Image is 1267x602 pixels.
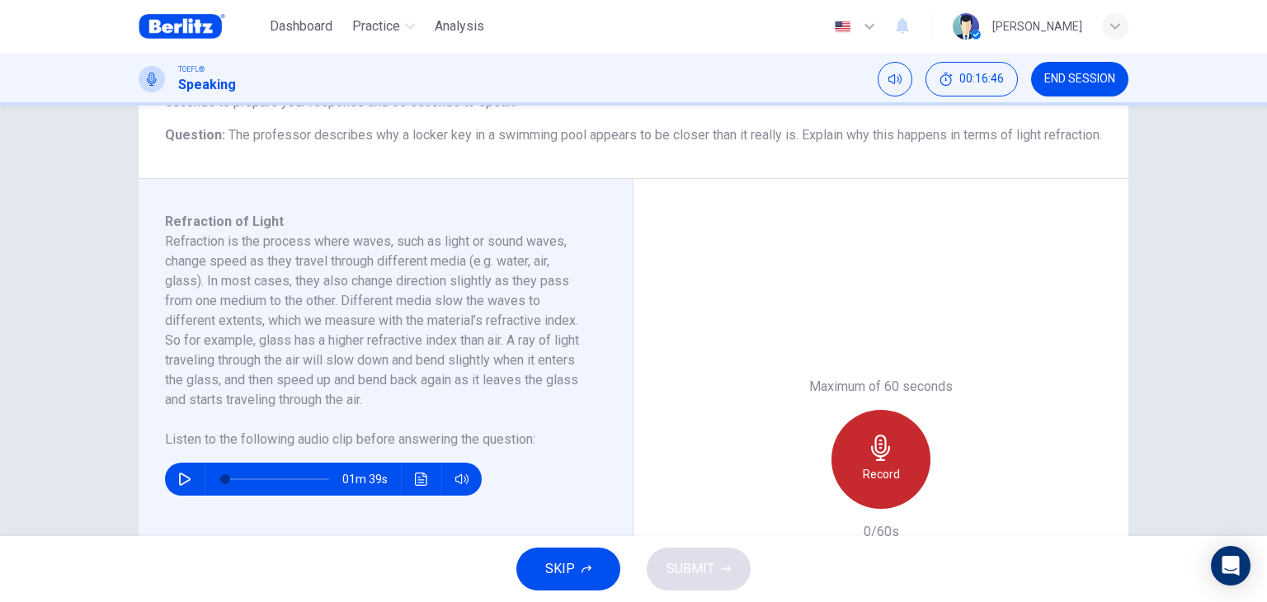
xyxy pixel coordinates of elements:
button: Dashboard [263,12,339,41]
span: END SESSION [1044,73,1115,86]
div: [PERSON_NAME] [992,16,1082,36]
span: 00:16:46 [959,73,1004,86]
span: 01m 39s [342,463,401,496]
span: Analysis [435,16,484,36]
img: Profile picture [953,13,979,40]
h6: Listen to the following audio clip before answering the question : [165,430,586,449]
a: Berlitz Brasil logo [139,10,263,43]
div: Mute [878,62,912,96]
button: 00:16:46 [926,62,1018,96]
img: Berlitz Brasil logo [139,10,225,43]
h6: Maximum of 60 seconds [809,377,953,397]
button: Record [831,410,930,509]
button: Analysis [428,12,491,41]
h6: Record [863,464,900,484]
h6: Question : [165,125,1102,145]
button: Click to see the audio transcription [408,463,435,496]
span: The professor describes why a locker key in a swimming pool appears to be closer than it really i... [228,127,1102,143]
button: Practice [346,12,422,41]
h1: Speaking [178,75,236,95]
span: Practice [352,16,400,36]
h6: Refraction is the process where waves, such as light or sound waves, change speed as they travel ... [165,232,586,410]
img: en [832,21,853,33]
div: Hide [926,62,1018,96]
span: Dashboard [270,16,332,36]
button: SKIP [516,548,620,590]
span: TOEFL® [178,63,205,75]
div: Open Intercom Messenger [1211,546,1251,586]
h6: 0/60s [864,522,899,542]
span: Refraction of Light [165,214,284,229]
span: SKIP [545,557,575,581]
button: END SESSION [1031,62,1128,96]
